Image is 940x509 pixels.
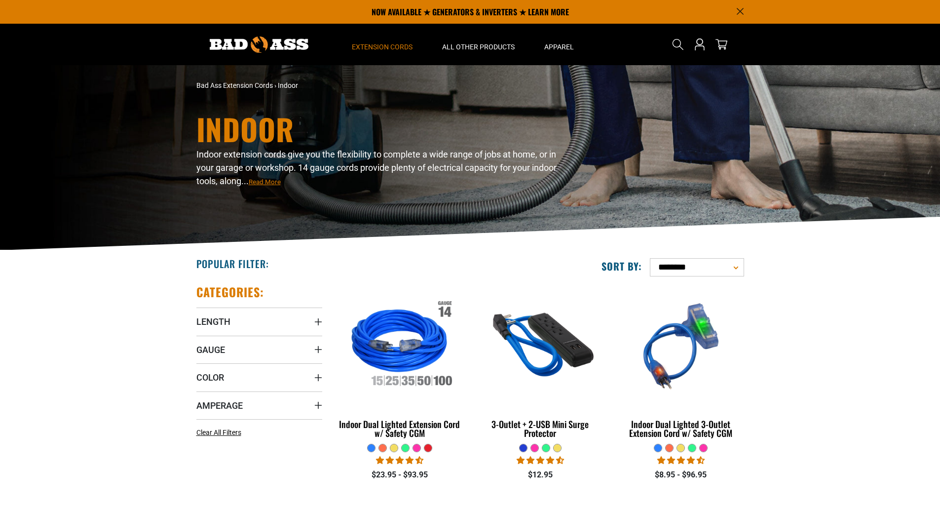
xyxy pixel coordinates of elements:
span: Length [196,316,230,327]
span: Gauge [196,344,225,355]
span: Clear All Filters [196,429,241,436]
span: Read More [249,178,281,186]
summary: Apparel [529,24,589,65]
h2: Categories: [196,284,264,300]
span: 4.40 stars [376,456,423,465]
h2: Popular Filter: [196,257,269,270]
div: $23.95 - $93.95 [337,469,463,481]
label: Sort by: [602,260,642,273]
div: $12.95 [477,469,603,481]
span: 4.33 stars [657,456,705,465]
span: › [274,81,276,89]
span: Apparel [544,42,574,51]
summary: Color [196,363,322,391]
div: 3-Outlet + 2-USB Mini Surge Protector [477,420,603,437]
span: Indoor extension cords give you the flexibility to complete a wide range of jobs at home, or in y... [196,149,557,186]
summary: Search [670,37,686,52]
img: blue [478,289,602,403]
summary: All Other Products [427,24,529,65]
a: Indoor Dual Lighted Extension Cord w/ Safety CGM Indoor Dual Lighted Extension Cord w/ Safety CGM [337,284,463,443]
a: blue 3-Outlet + 2-USB Mini Surge Protector [477,284,603,443]
h1: Indoor [196,114,557,144]
span: Extension Cords [352,42,413,51]
nav: breadcrumbs [196,80,557,91]
span: 4.36 stars [517,456,564,465]
div: Indoor Dual Lighted 3-Outlet Extension Cord w/ Safety CGM [618,420,744,437]
a: Bad Ass Extension Cords [196,81,273,89]
span: Indoor [278,81,298,89]
summary: Gauge [196,336,322,363]
div: $8.95 - $96.95 [618,469,744,481]
span: Color [196,372,224,383]
a: Clear All Filters [196,428,245,438]
summary: Extension Cords [337,24,427,65]
summary: Amperage [196,392,322,419]
img: Indoor Dual Lighted Extension Cord w/ Safety CGM [338,289,462,403]
div: Indoor Dual Lighted Extension Cord w/ Safety CGM [337,420,463,437]
img: blue [619,289,743,403]
span: Amperage [196,400,243,411]
a: blue Indoor Dual Lighted 3-Outlet Extension Cord w/ Safety CGM [618,284,744,443]
img: Bad Ass Extension Cords [210,37,308,53]
span: All Other Products [442,42,515,51]
summary: Length [196,308,322,335]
